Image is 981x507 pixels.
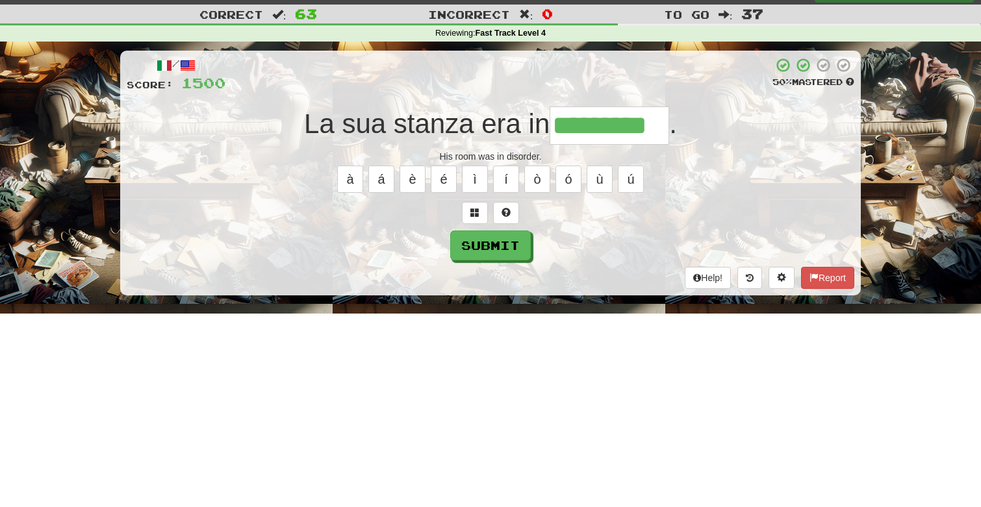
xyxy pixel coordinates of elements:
button: ó [555,166,581,193]
button: Switch sentence to multiple choice alt+p [462,202,488,224]
span: Correct [199,8,263,21]
button: à [337,166,363,193]
span: 37 [741,6,763,21]
span: 63 [295,6,317,21]
span: Score: [127,79,173,90]
div: His room was in disorder. [127,150,854,163]
span: . [669,108,677,139]
button: í [493,166,519,193]
button: ò [524,166,550,193]
button: é [431,166,457,193]
button: á [368,166,394,193]
button: è [400,166,426,193]
span: Incorrect [428,8,510,21]
button: Submit [450,230,531,260]
button: ì [462,166,488,193]
button: Help! [685,267,731,289]
strong: Fast Track Level 4 [476,29,546,38]
button: ù [587,166,613,193]
span: La sua stanza era in [304,108,550,139]
span: : [272,9,287,20]
button: Report [801,267,854,289]
span: 1500 [181,75,225,91]
span: : [719,9,733,20]
div: / [127,57,225,73]
span: 50 % [772,77,792,87]
button: Single letter hint - you only get 1 per sentence and score half the points! alt+h [493,202,519,224]
span: : [519,9,533,20]
span: To go [664,8,709,21]
div: Mastered [772,77,854,88]
button: Round history (alt+y) [737,267,762,289]
button: ú [618,166,644,193]
span: 0 [542,6,553,21]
